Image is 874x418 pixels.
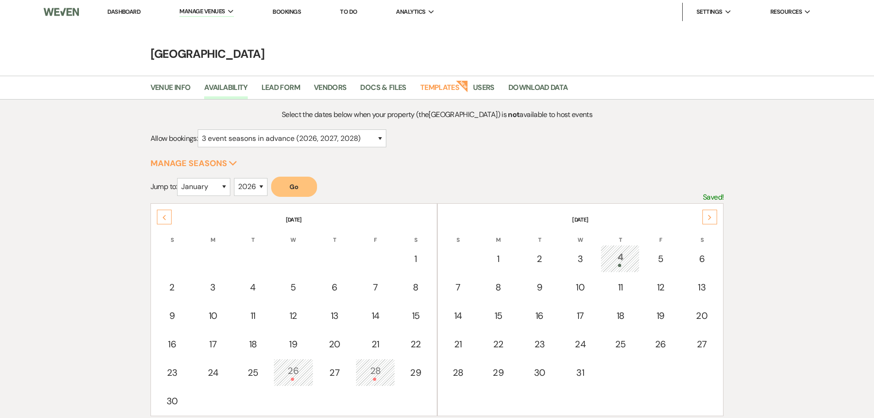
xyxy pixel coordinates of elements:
[473,82,495,99] a: Users
[444,309,473,323] div: 14
[150,82,191,99] a: Venue Info
[524,337,555,351] div: 23
[606,337,635,351] div: 25
[107,8,140,16] a: Dashboard
[686,252,717,266] div: 6
[204,82,247,99] a: Availability
[319,366,350,379] div: 27
[606,309,635,323] div: 18
[396,225,436,244] th: S
[179,7,225,16] span: Manage Venues
[770,7,802,17] span: Resources
[361,364,390,381] div: 28
[239,280,267,294] div: 4
[222,109,652,121] p: Select the dates below when your property (the [GEOGRAPHIC_DATA] ) is available to host events
[646,252,675,266] div: 5
[444,280,473,294] div: 7
[606,280,635,294] div: 11
[234,225,273,244] th: T
[239,337,267,351] div: 18
[314,82,347,99] a: Vendors
[360,82,406,99] a: Docs & Files
[566,366,595,379] div: 31
[640,225,680,244] th: F
[401,309,431,323] div: 15
[484,366,513,379] div: 29
[479,225,518,244] th: M
[566,252,595,266] div: 3
[150,159,237,167] button: Manage Seasons
[401,366,431,379] div: 29
[696,7,723,17] span: Settings
[401,280,431,294] div: 8
[420,82,459,99] a: Templates
[319,280,350,294] div: 6
[262,82,300,99] a: Lead Form
[686,280,717,294] div: 13
[314,225,355,244] th: T
[508,110,519,119] strong: not
[340,8,357,16] a: To Do
[456,79,468,92] strong: New
[239,366,267,379] div: 25
[646,337,675,351] div: 26
[566,280,595,294] div: 10
[361,337,390,351] div: 21
[271,177,317,197] button: Go
[646,309,675,323] div: 19
[361,309,390,323] div: 14
[519,225,560,244] th: T
[157,366,188,379] div: 23
[686,309,717,323] div: 20
[199,280,228,294] div: 3
[484,280,513,294] div: 8
[484,252,513,266] div: 1
[524,252,555,266] div: 2
[150,134,198,143] span: Allow bookings:
[439,225,478,244] th: S
[484,337,513,351] div: 22
[199,366,228,379] div: 24
[239,309,267,323] div: 11
[566,309,595,323] div: 17
[401,337,431,351] div: 22
[278,309,308,323] div: 12
[319,337,350,351] div: 20
[356,225,395,244] th: F
[396,7,425,17] span: Analytics
[401,252,431,266] div: 1
[152,205,436,224] th: [DATE]
[194,225,233,244] th: M
[152,225,193,244] th: S
[686,337,717,351] div: 27
[524,309,555,323] div: 16
[524,366,555,379] div: 30
[273,225,313,244] th: W
[606,250,635,267] div: 4
[150,182,177,191] span: Jump to:
[273,8,301,16] a: Bookings
[508,82,568,99] a: Download Data
[524,280,555,294] div: 9
[361,280,390,294] div: 7
[566,337,595,351] div: 24
[278,337,308,351] div: 19
[44,2,78,22] img: Weven Logo
[278,364,308,381] div: 26
[561,225,600,244] th: W
[444,337,473,351] div: 21
[157,337,188,351] div: 16
[157,309,188,323] div: 9
[199,337,228,351] div: 17
[199,309,228,323] div: 10
[157,394,188,408] div: 30
[439,205,723,224] th: [DATE]
[601,225,640,244] th: T
[444,366,473,379] div: 28
[646,280,675,294] div: 12
[278,280,308,294] div: 5
[319,309,350,323] div: 13
[157,280,188,294] div: 2
[107,46,768,62] h4: [GEOGRAPHIC_DATA]
[681,225,722,244] th: S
